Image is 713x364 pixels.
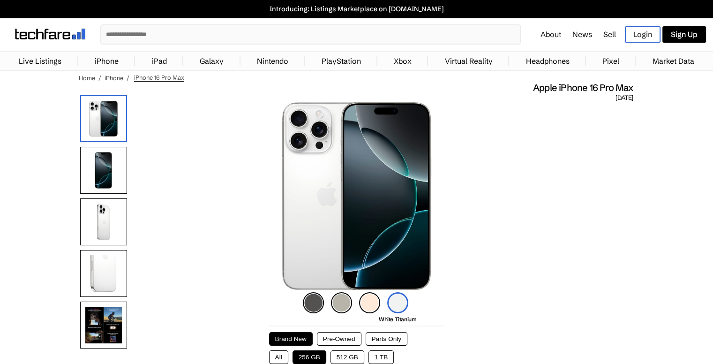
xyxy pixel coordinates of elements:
[648,52,699,70] a: Market Data
[317,332,361,346] button: Pre-Owned
[80,198,127,245] img: Rear
[625,26,660,43] a: Login
[80,147,127,194] img: Front
[98,74,101,82] span: /
[195,52,228,70] a: Galaxy
[359,292,380,313] img: desert-titanium-icon
[269,332,313,346] button: Brand New
[90,52,123,70] a: iPhone
[572,30,592,39] a: News
[127,74,129,82] span: /
[598,52,624,70] a: Pixel
[134,74,184,82] span: iPhone 16 Pro Max
[303,292,324,313] img: black-titanium-icon
[293,350,326,364] button: 256 GB
[662,26,706,43] a: Sign Up
[603,30,616,39] a: Sell
[5,5,708,13] a: Introducing: Listings Marketplace on [DOMAIN_NAME]
[252,52,293,70] a: Nintendo
[80,302,127,349] img: Features
[80,95,127,142] img: iPhone 16 Pro Max
[387,292,408,313] img: white-titanium-icon
[330,350,364,364] button: 512 GB
[331,292,352,313] img: natural-titanium-icon
[389,52,416,70] a: Xbox
[615,94,633,102] span: [DATE]
[282,102,431,290] img: iPhone 16 Pro Max
[521,52,574,70] a: Headphones
[440,52,497,70] a: Virtual Reality
[368,350,394,364] button: 1 TB
[80,250,127,297] img: Camera
[79,74,95,82] a: Home
[366,332,407,346] button: Parts Only
[269,350,288,364] button: All
[540,30,561,39] a: About
[533,82,633,94] span: Apple iPhone 16 Pro Max
[15,29,85,39] img: techfare logo
[147,52,172,70] a: iPad
[379,316,416,323] span: White Titanium
[105,74,123,82] a: iPhone
[14,52,66,70] a: Live Listings
[317,52,366,70] a: PlayStation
